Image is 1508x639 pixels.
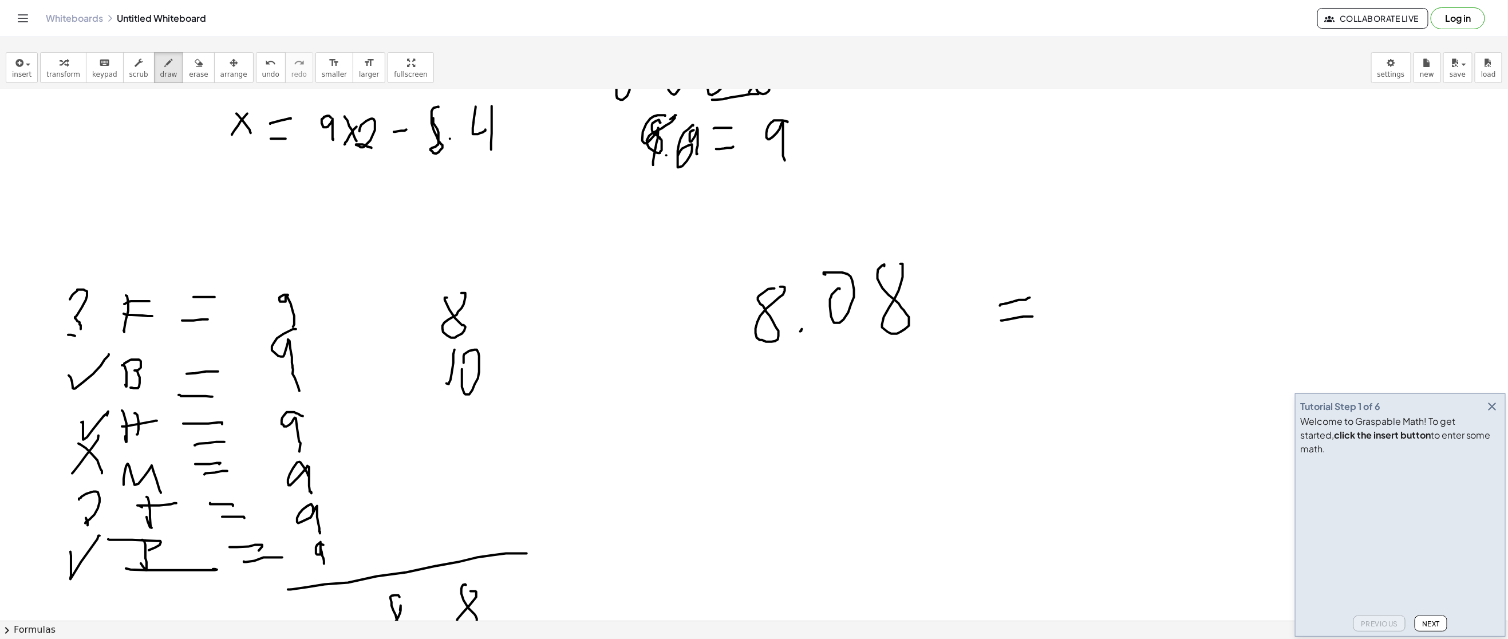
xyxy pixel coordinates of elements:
button: fullscreen [388,52,433,83]
span: Next [1422,620,1440,628]
button: Collaborate Live [1317,8,1428,29]
i: format_size [364,56,374,70]
button: draw [154,52,184,83]
button: erase [183,52,214,83]
a: Whiteboards [46,13,103,24]
button: save [1443,52,1473,83]
span: larger [359,70,379,78]
button: redoredo [285,52,313,83]
span: settings [1377,70,1405,78]
button: format_sizesmaller [315,52,353,83]
span: fullscreen [394,70,427,78]
i: undo [265,56,276,70]
button: undoundo [256,52,286,83]
button: scrub [123,52,155,83]
span: transform [46,70,80,78]
span: undo [262,70,279,78]
span: keypad [92,70,117,78]
button: settings [1371,52,1411,83]
button: transform [40,52,86,83]
span: redo [291,70,307,78]
div: Tutorial Step 1 of 6 [1300,400,1380,413]
i: format_size [329,56,340,70]
span: smaller [322,70,347,78]
span: erase [189,70,208,78]
i: keyboard [99,56,110,70]
span: load [1481,70,1496,78]
span: insert [12,70,31,78]
span: new [1420,70,1434,78]
button: format_sizelarger [353,52,385,83]
button: keyboardkeypad [86,52,124,83]
b: click the insert button [1334,429,1431,441]
button: load [1475,52,1502,83]
button: Next [1415,616,1447,632]
span: draw [160,70,177,78]
span: arrange [220,70,247,78]
button: new [1414,52,1441,83]
span: save [1450,70,1466,78]
i: redo [294,56,305,70]
button: insert [6,52,38,83]
div: Welcome to Graspable Math! To get started, to enter some math. [1300,415,1501,456]
button: arrange [214,52,254,83]
button: Toggle navigation [14,9,32,27]
span: scrub [129,70,148,78]
button: Log in [1431,7,1485,29]
span: Collaborate Live [1327,13,1419,23]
